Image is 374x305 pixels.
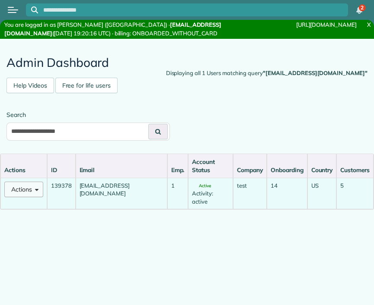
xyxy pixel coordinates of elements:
td: test [233,178,267,210]
a: X [364,20,374,30]
a: Help Videos [6,78,54,93]
div: Email [80,166,163,174]
button: Actions [4,182,43,197]
div: Emp. [171,166,185,174]
div: ID [51,166,72,174]
a: Free for life users [55,78,118,93]
td: US [307,178,337,210]
h2: Admin Dashboard [6,56,368,69]
td: 139378 [47,178,76,210]
div: Account Status [192,157,229,174]
span: Active [192,184,211,188]
td: 1 [167,178,189,210]
div: Onboarding [271,166,304,174]
div: Actions [4,166,43,174]
svg: Focus search [31,6,38,13]
nav: Main [346,0,374,19]
strong: [EMAIL_ADDRESS][DOMAIN_NAME] [4,21,221,37]
div: 2 unread notifications [350,1,368,20]
div: Displaying all 1 Users matching query [166,69,368,78]
td: 5 [336,178,374,210]
div: Customers [340,166,370,174]
strong: "[EMAIL_ADDRESS][DOMAIN_NAME]" [263,69,368,76]
div: Company [237,166,263,174]
td: 14 [267,178,307,210]
td: [EMAIL_ADDRESS][DOMAIN_NAME] [76,178,167,210]
span: 2 [361,4,364,11]
button: Focus search [26,6,38,13]
div: Country [311,166,333,174]
div: Activity: active [192,189,229,205]
button: Open menu [8,5,18,15]
label: Search [6,110,170,119]
a: [URL][DOMAIN_NAME] [296,21,357,28]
